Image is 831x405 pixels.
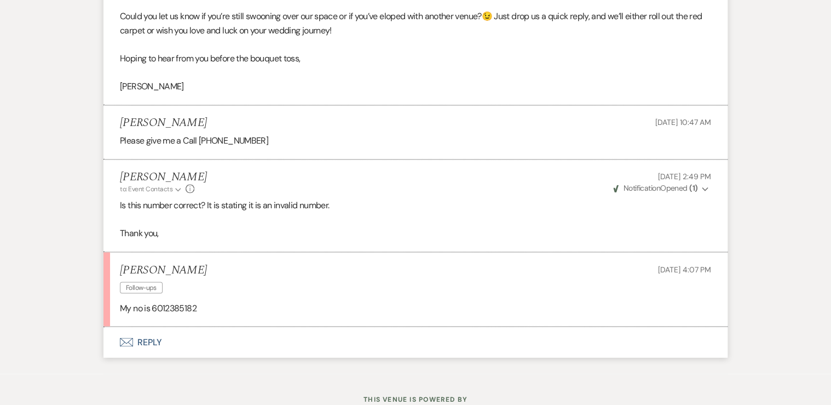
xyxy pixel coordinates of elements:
[658,264,711,274] span: [DATE] 4:07 PM
[658,172,711,181] span: [DATE] 2:49 PM
[120,170,207,184] h5: [PERSON_NAME]
[120,116,207,130] h5: [PERSON_NAME]
[120,282,163,293] span: Follow-ups
[120,263,207,277] h5: [PERSON_NAME]
[120,9,711,37] p: Could you let us know if you’re still swooning over our space or if you’ve eloped with another ve...
[120,301,711,315] p: My no is 6012385182
[120,52,711,66] p: Hoping to hear from you before the bouquet toss,
[613,183,697,193] span: Opened
[655,117,711,127] span: [DATE] 10:47 AM
[103,327,728,357] button: Reply
[689,183,697,193] strong: ( 1 )
[611,182,711,194] button: NotificationOpened (1)
[120,10,702,36] span: 😉 Just drop us a quick reply, and we’ll either roll out the red carpet or wish you love and luck ...
[120,134,711,148] p: Please give me a Call [PHONE_NUMBER]
[120,184,183,194] button: to: Event Contacts
[120,226,711,241] p: Thank you,
[120,79,711,94] p: [PERSON_NAME]
[623,183,660,193] span: Notification
[120,185,172,193] span: to: Event Contacts
[120,198,711,213] p: Is this number correct? It is stating it is an invalid number.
